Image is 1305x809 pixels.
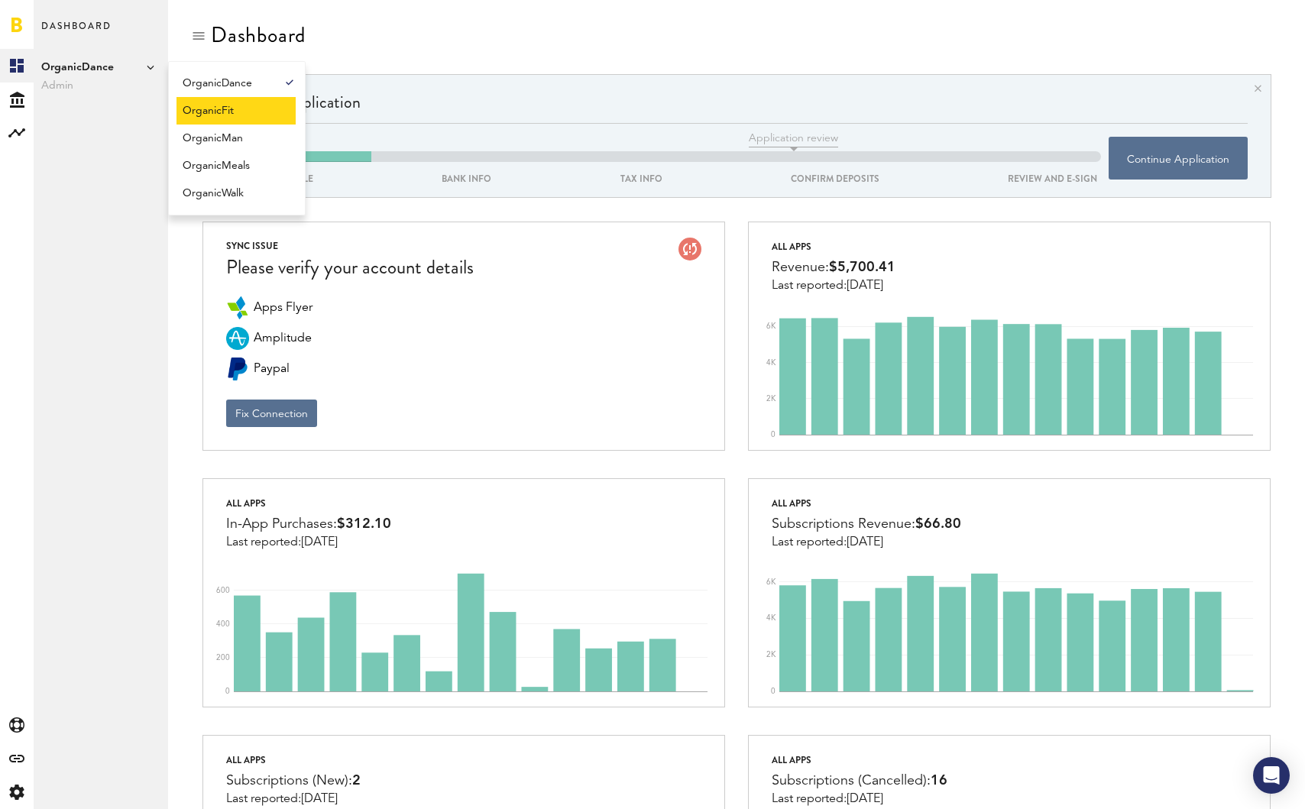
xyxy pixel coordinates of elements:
div: Last reported: [772,792,947,806]
a: OrganicMeals [176,152,296,180]
div: Last reported: [226,536,391,549]
div: All apps [226,494,391,513]
div: All apps [772,494,961,513]
a: OrganicFit [176,97,296,125]
text: 6K [766,578,776,586]
div: Dashboard [211,23,306,47]
span: 2 [352,774,361,788]
div: Please verify your account details [226,254,474,281]
div: Open Intercom Messenger [1253,757,1290,794]
div: Last reported: [226,792,361,806]
button: Continue Application [1109,137,1248,180]
text: 400 [216,620,230,628]
span: [DATE] [847,793,883,805]
div: REVIEW AND E-SIGN [1004,170,1101,187]
text: 4K [766,615,776,623]
span: $66.80 [915,517,961,531]
div: confirm deposits [787,170,883,187]
span: Amplitude [254,327,312,350]
span: OrganicDance [41,58,160,76]
div: Subscriptions (Cancelled): [772,769,947,792]
span: Admin [41,76,160,95]
text: 600 [216,587,230,594]
text: 0 [225,688,230,695]
span: Dashboard [41,17,112,49]
div: tax info [617,170,666,187]
text: 2K [766,395,776,403]
div: Funding Application [225,90,1247,123]
div: Paypal [226,358,249,380]
div: All apps [226,751,361,769]
text: 200 [216,654,230,662]
span: OrganicDance [176,70,296,97]
div: All apps [772,238,895,256]
div: BANK INFO [438,170,495,187]
span: [DATE] [301,536,338,549]
a: OrganicWalk [176,180,296,207]
img: account-issue.svg [678,238,701,260]
div: Apps Flyer [226,296,249,319]
div: All apps [772,751,947,769]
text: 2K [766,651,776,659]
div: Subscriptions (New): [226,769,361,792]
span: [DATE] [847,536,883,549]
span: Support [112,11,167,24]
div: Amplitude [226,327,249,350]
div: Revenue: [772,256,895,279]
div: Last reported: [772,279,895,293]
span: Apps Flyer [254,296,312,319]
text: 6K [766,322,776,330]
span: [DATE] [847,280,883,292]
text: 0 [771,431,776,438]
div: SYNC ISSUE [226,238,474,254]
div: In-App Purchases: [226,513,391,536]
button: Fix Connection [226,400,317,427]
text: 0 [771,688,776,695]
text: 4K [766,359,776,367]
span: 16 [931,774,947,788]
span: $5,700.41 [829,260,895,274]
span: Paypal [254,358,290,380]
span: $312.10 [337,517,391,531]
div: Last reported: [772,536,961,549]
span: [DATE] [301,793,338,805]
div: Subscriptions Revenue: [772,513,961,536]
span: Application review [749,131,838,147]
a: OrganicMan [176,125,296,152]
